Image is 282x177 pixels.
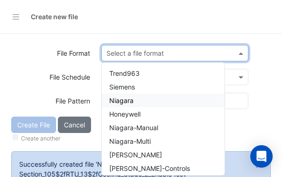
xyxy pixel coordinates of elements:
span: Trend963 [109,69,140,77]
label: File Schedule [49,69,90,85]
span: Siemens [109,83,135,91]
span: Honeywell [109,110,141,118]
button: Close [249,152,270,177]
div: Open Intercom Messenger [250,145,273,168]
span: Niagara-Manual [109,124,158,132]
button: Cancel [58,117,91,133]
div: Create new file [31,12,78,22]
span: [PERSON_NAME] [109,151,162,159]
label: File Format [57,45,90,61]
ng-dropdown-panel: Options list [101,62,225,176]
label: File Pattern [56,93,90,109]
label: Create another [21,134,60,143]
span: Niagara-Multi [109,137,151,145]
span: Niagara [109,96,134,104]
span: [PERSON_NAME]-Controls [109,164,190,172]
